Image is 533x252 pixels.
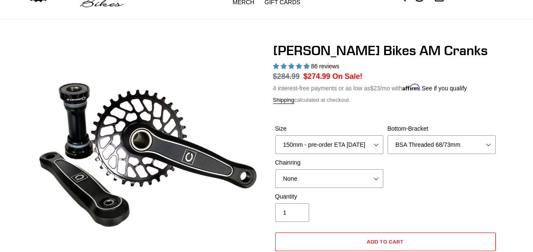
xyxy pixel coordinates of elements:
[402,84,420,91] span: Affirm
[421,85,467,92] a: See if you qualify - Learn more about Affirm Financing (opens in modal)
[273,97,295,104] a: Shipping
[332,71,363,82] span: On Sale!
[370,85,380,92] span: $23
[275,124,383,133] label: Size
[388,124,496,133] label: Bottom-Bracket
[275,158,383,167] label: Chainring
[273,96,498,104] div: calculated at checkout.
[275,232,496,251] button: Add to cart
[275,192,383,201] label: Quantity
[273,42,498,59] h1: [PERSON_NAME] Bikes AM Cranks
[367,238,404,245] span: Add to cart
[273,63,311,70] span: 4.97 stars
[311,63,339,70] span: 86 reviews
[304,72,330,81] span: $274.99
[273,82,467,93] p: 4 interest-free payments or as low as /mo with .
[273,72,300,81] s: $284.99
